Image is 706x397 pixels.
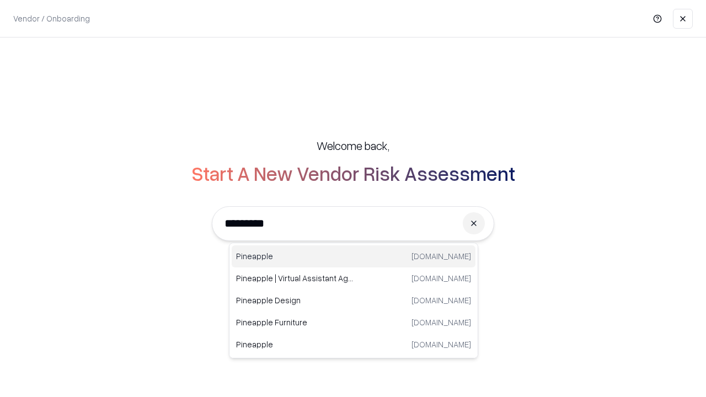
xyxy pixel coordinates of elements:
p: [DOMAIN_NAME] [411,272,471,284]
div: Suggestions [229,243,478,358]
p: Pineapple [236,339,354,350]
p: Pineapple Design [236,294,354,306]
p: Pineapple Furniture [236,316,354,328]
p: [DOMAIN_NAME] [411,339,471,350]
p: Pineapple | Virtual Assistant Agency [236,272,354,284]
h2: Start A New Vendor Risk Assessment [191,162,515,184]
p: [DOMAIN_NAME] [411,294,471,306]
p: Pineapple [236,250,354,262]
p: [DOMAIN_NAME] [411,316,471,328]
p: Vendor / Onboarding [13,13,90,24]
p: [DOMAIN_NAME] [411,250,471,262]
h5: Welcome back, [317,138,389,153]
